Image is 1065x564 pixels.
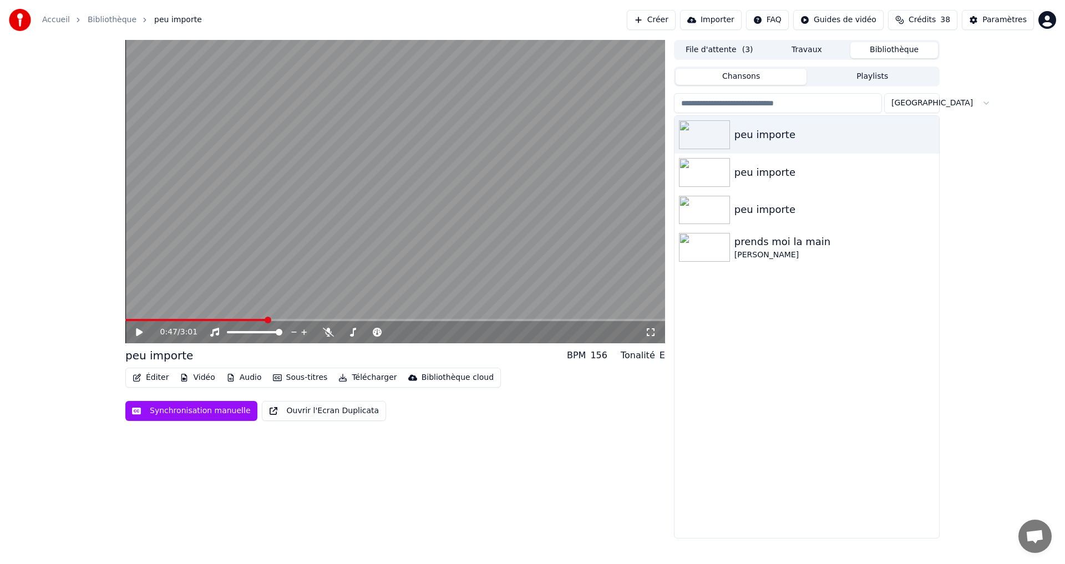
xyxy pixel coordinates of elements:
span: 3:01 [180,327,197,338]
span: [GEOGRAPHIC_DATA] [891,98,973,109]
div: Bibliothèque cloud [422,372,494,383]
button: Télécharger [334,370,401,385]
button: FAQ [746,10,789,30]
nav: breadcrumb [42,14,202,26]
button: Ouvrir l'Ecran Duplicata [262,401,387,421]
div: prends moi la main [734,234,935,250]
button: Audio [222,370,266,385]
span: 0:47 [160,327,177,338]
button: Vidéo [175,370,219,385]
a: Accueil [42,14,70,26]
span: ( 3 ) [742,44,753,55]
div: peu importe [734,127,935,143]
a: Ouvrir le chat [1018,520,1052,553]
div: Paramètres [982,14,1027,26]
span: 38 [940,14,950,26]
button: Paramètres [962,10,1034,30]
div: peu importe [734,165,935,180]
button: Éditer [128,370,173,385]
button: Crédits38 [888,10,957,30]
div: / [160,327,187,338]
button: Sous-titres [268,370,332,385]
button: Playlists [807,69,938,85]
div: E [660,349,665,362]
div: BPM [567,349,586,362]
button: Chansons [676,69,807,85]
button: Guides de vidéo [793,10,884,30]
button: Importer [680,10,742,30]
button: Travaux [763,42,851,58]
div: [PERSON_NAME] [734,250,935,261]
button: Synchronisation manuelle [125,401,257,421]
span: Crédits [909,14,936,26]
button: Créer [627,10,676,30]
img: youka [9,9,31,31]
button: Bibliothèque [850,42,938,58]
button: File d'attente [676,42,763,58]
a: Bibliothèque [88,14,136,26]
div: Tonalité [621,349,655,362]
div: 156 [590,349,607,362]
div: peu importe [125,348,193,363]
span: peu importe [154,14,202,26]
div: peu importe [734,202,935,217]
